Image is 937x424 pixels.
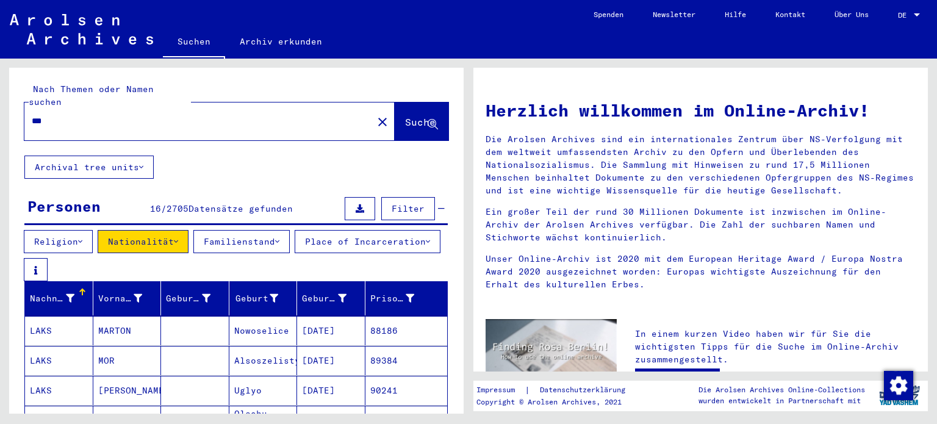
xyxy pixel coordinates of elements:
div: Geburt‏ [234,289,297,308]
div: Geburtsname [166,292,210,305]
mat-cell: [PERSON_NAME] [93,376,162,405]
p: In einem kurzen Video haben wir für Sie die wichtigsten Tipps für die Suche im Online-Archiv zusa... [635,328,916,366]
mat-header-cell: Geburtsname [161,281,229,315]
button: Clear [370,109,395,134]
mat-cell: LAKS [25,316,93,345]
mat-cell: 89384 [365,346,448,375]
button: Place of Incarceration [295,230,440,253]
mat-header-cell: Nachname [25,281,93,315]
mat-header-cell: Vorname [93,281,162,315]
div: Geburtsdatum [302,292,346,305]
mat-cell: [DATE] [297,376,365,405]
p: Unser Online-Archiv ist 2020 mit dem European Heritage Award / Europa Nostra Award 2020 ausgezeic... [486,253,916,291]
span: 2705 [167,203,188,214]
img: yv_logo.png [877,380,922,411]
span: / [161,203,167,214]
p: Die Arolsen Archives Online-Collections [698,384,865,395]
div: Zustimmung ändern [883,370,913,400]
div: | [476,384,640,397]
mat-cell: Alsoszelistye [229,346,298,375]
div: Vorname [98,289,161,308]
div: Geburtsdatum [302,289,365,308]
button: Nationalität [98,230,188,253]
span: DE [898,11,911,20]
div: Prisoner # [370,292,415,305]
button: Filter [381,197,435,220]
div: Geburtsname [166,289,229,308]
mat-cell: [DATE] [297,316,365,345]
mat-header-cell: Geburtsdatum [297,281,365,315]
div: Vorname [98,292,143,305]
a: Impressum [476,384,525,397]
button: Suche [395,102,448,140]
a: Archiv erkunden [225,27,337,56]
mat-label: Nach Themen oder Namen suchen [29,84,154,107]
div: Geburt‏ [234,292,279,305]
mat-cell: 88186 [365,316,448,345]
span: Suche [405,116,436,128]
mat-cell: LAKS [25,346,93,375]
span: 16 [150,203,161,214]
img: Zustimmung ändern [884,371,913,400]
div: Personen [27,195,101,217]
mat-icon: close [375,115,390,129]
mat-cell: Nowoselice [229,316,298,345]
button: Religion [24,230,93,253]
img: Arolsen_neg.svg [10,14,153,45]
p: Die Arolsen Archives sind ein internationales Zentrum über NS-Verfolgung mit dem weltweit umfasse... [486,133,916,197]
a: Suchen [163,27,225,59]
p: wurden entwickelt in Partnerschaft mit [698,395,865,406]
a: Video ansehen [635,368,720,393]
div: Prisoner # [370,289,433,308]
mat-header-cell: Geburt‏ [229,281,298,315]
span: Datensätze gefunden [188,203,293,214]
span: Filter [392,203,425,214]
mat-cell: Uglyo [229,376,298,405]
div: Nachname [30,289,93,308]
button: Familienstand [193,230,290,253]
mat-header-cell: Prisoner # [365,281,448,315]
button: Archival tree units [24,156,154,179]
mat-cell: [DATE] [297,346,365,375]
div: Nachname [30,292,74,305]
mat-cell: LAKS [25,376,93,405]
p: Ein großer Teil der rund 30 Millionen Dokumente ist inzwischen im Online-Archiv der Arolsen Archi... [486,206,916,244]
h1: Herzlich willkommen im Online-Archiv! [486,98,916,123]
mat-cell: 90241 [365,376,448,405]
img: video.jpg [486,319,617,390]
a: Datenschutzerklärung [530,384,640,397]
p: Copyright © Arolsen Archives, 2021 [476,397,640,408]
mat-cell: MOR [93,346,162,375]
mat-cell: MARTON [93,316,162,345]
